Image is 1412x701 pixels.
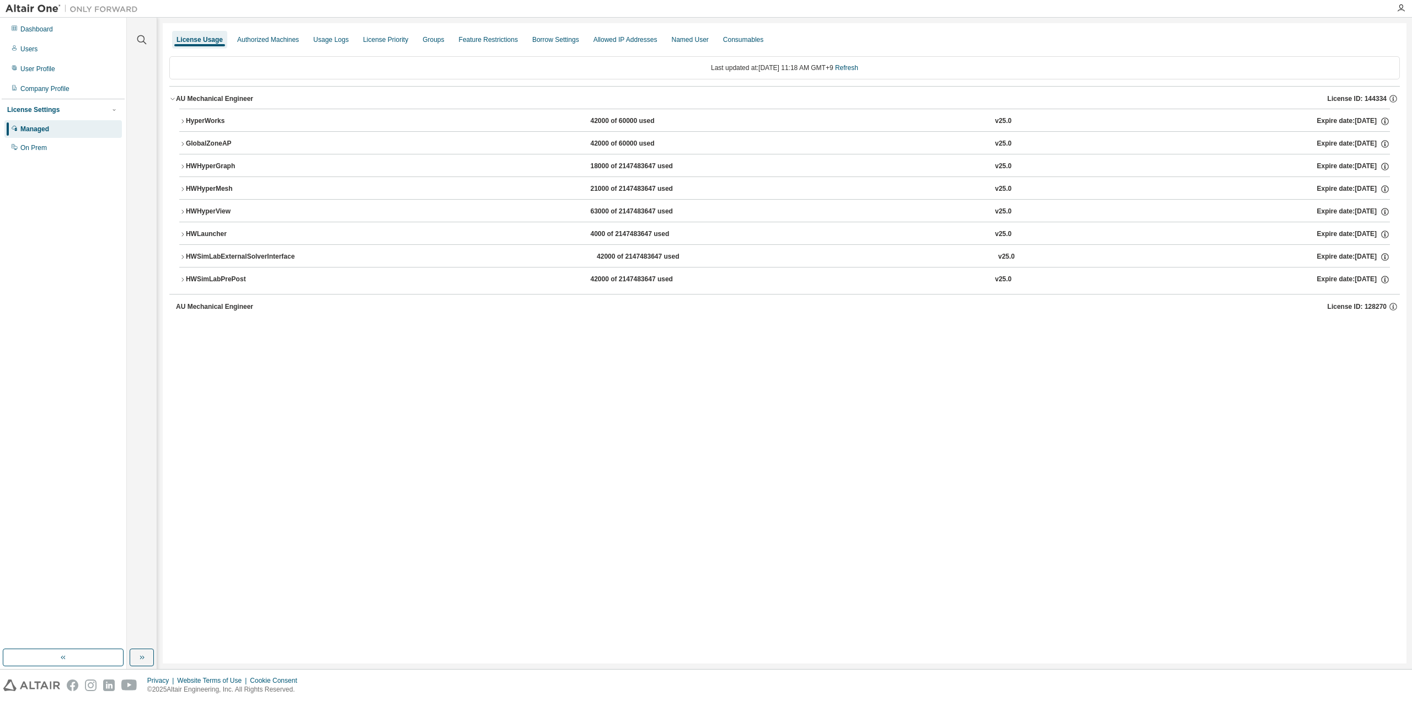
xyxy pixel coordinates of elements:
[1328,302,1387,311] span: License ID: 128270
[176,302,253,311] div: AU Mechanical Engineer
[998,252,1015,262] div: v25.0
[176,295,1400,319] button: AU Mechanical EngineerLicense ID: 128270
[179,200,1390,224] button: HWHyperView63000 of 2147483647 usedv25.0Expire date:[DATE]
[237,35,299,44] div: Authorized Machines
[590,229,689,239] div: 4000 of 2147483647 used
[179,245,1390,269] button: HWSimLabExternalSolverInterface42000 of 2147483647 usedv25.0Expire date:[DATE]
[103,679,115,691] img: linkedin.svg
[6,3,143,14] img: Altair One
[20,125,49,133] div: Managed
[121,679,137,691] img: youtube.svg
[590,139,689,149] div: 42000 of 60000 used
[723,35,763,44] div: Consumables
[1317,184,1390,194] div: Expire date: [DATE]
[179,267,1390,292] button: HWSimLabPrePost42000 of 2147483647 usedv25.0Expire date:[DATE]
[186,162,285,172] div: HWHyperGraph
[995,116,1012,126] div: v25.0
[363,35,408,44] div: License Priority
[7,105,60,114] div: License Settings
[20,45,38,53] div: Users
[186,139,285,149] div: GlobalZoneAP
[995,229,1012,239] div: v25.0
[20,65,55,73] div: User Profile
[597,252,696,262] div: 42000 of 2147483647 used
[250,676,303,685] div: Cookie Consent
[1317,229,1390,239] div: Expire date: [DATE]
[147,676,177,685] div: Privacy
[995,184,1012,194] div: v25.0
[422,35,444,44] div: Groups
[20,143,47,152] div: On Prem
[995,275,1012,285] div: v25.0
[590,207,689,217] div: 63000 of 2147483647 used
[995,207,1012,217] div: v25.0
[1328,94,1387,103] span: License ID: 144334
[1317,116,1390,126] div: Expire date: [DATE]
[179,132,1390,156] button: GlobalZoneAP42000 of 60000 usedv25.0Expire date:[DATE]
[67,679,78,691] img: facebook.svg
[186,116,285,126] div: HyperWorks
[835,64,858,72] a: Refresh
[3,679,60,691] img: altair_logo.svg
[1317,207,1390,217] div: Expire date: [DATE]
[590,184,689,194] div: 21000 of 2147483647 used
[671,35,708,44] div: Named User
[179,222,1390,247] button: HWLauncher4000 of 2147483647 usedv25.0Expire date:[DATE]
[177,676,250,685] div: Website Terms of Use
[20,84,69,93] div: Company Profile
[593,35,657,44] div: Allowed IP Addresses
[590,162,689,172] div: 18000 of 2147483647 used
[1317,252,1389,262] div: Expire date: [DATE]
[179,109,1390,133] button: HyperWorks42000 of 60000 usedv25.0Expire date:[DATE]
[147,685,304,694] p: © 2025 Altair Engineering, Inc. All Rights Reserved.
[1317,275,1390,285] div: Expire date: [DATE]
[313,35,349,44] div: Usage Logs
[169,87,1400,111] button: AU Mechanical EngineerLicense ID: 144334
[186,184,285,194] div: HWHyperMesh
[176,35,223,44] div: License Usage
[179,154,1390,179] button: HWHyperGraph18000 of 2147483647 usedv25.0Expire date:[DATE]
[590,116,689,126] div: 42000 of 60000 used
[20,25,53,34] div: Dashboard
[186,229,285,239] div: HWLauncher
[590,275,689,285] div: 42000 of 2147483647 used
[85,679,97,691] img: instagram.svg
[186,275,285,285] div: HWSimLabPrePost
[186,252,295,262] div: HWSimLabExternalSolverInterface
[176,94,253,103] div: AU Mechanical Engineer
[186,207,285,217] div: HWHyperView
[995,139,1012,149] div: v25.0
[1317,139,1390,149] div: Expire date: [DATE]
[1317,162,1390,172] div: Expire date: [DATE]
[169,56,1400,79] div: Last updated at: [DATE] 11:18 AM GMT+9
[459,35,518,44] div: Feature Restrictions
[179,177,1390,201] button: HWHyperMesh21000 of 2147483647 usedv25.0Expire date:[DATE]
[532,35,579,44] div: Borrow Settings
[995,162,1012,172] div: v25.0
